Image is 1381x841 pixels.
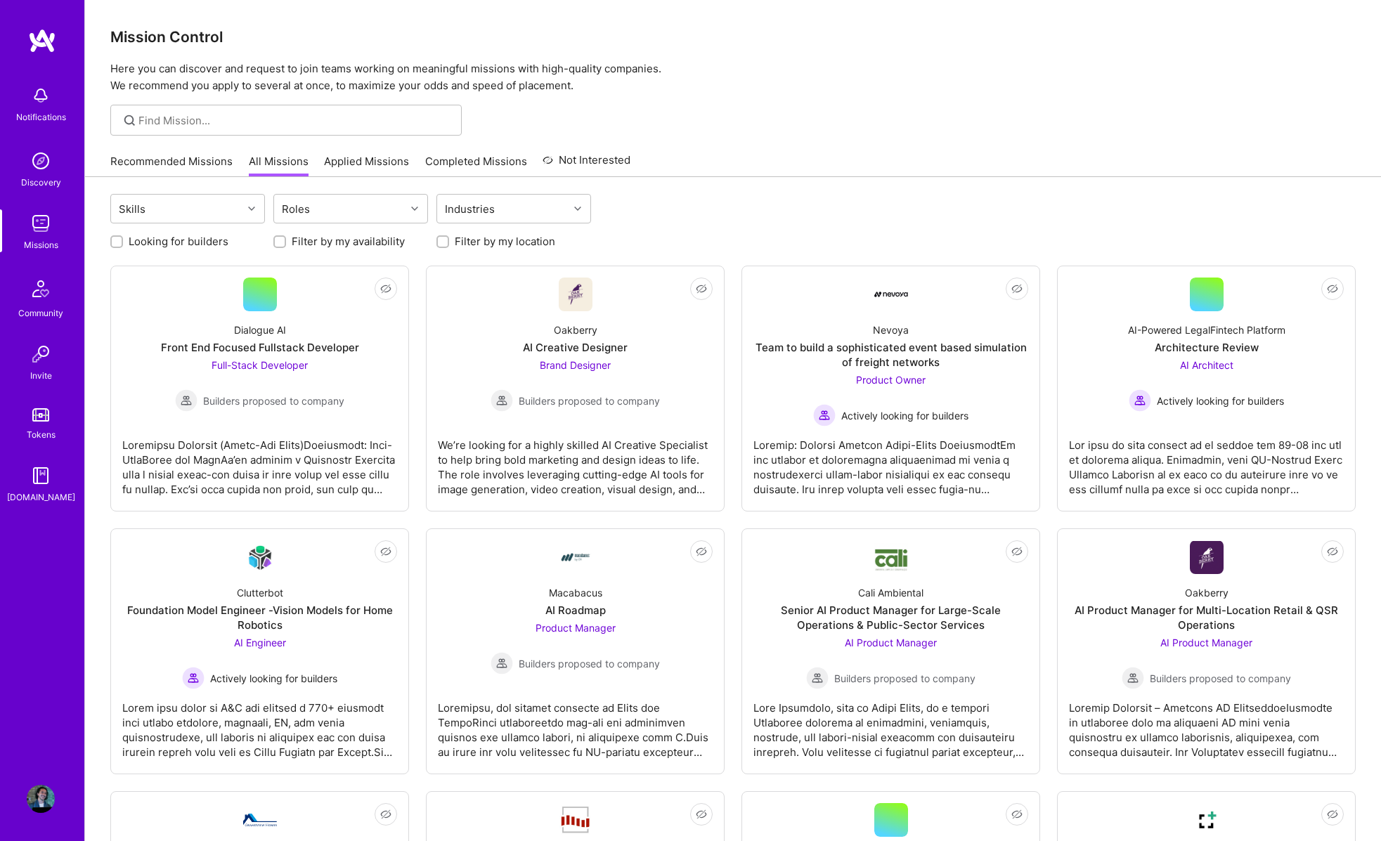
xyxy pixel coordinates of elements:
[30,368,52,383] div: Invite
[129,234,228,249] label: Looking for builders
[243,541,277,574] img: Company Logo
[554,322,597,337] div: Oakberry
[1190,803,1224,837] img: Company Logo
[438,689,713,759] div: Loremipsu, dol sitamet consecte ad Elits doe TempoRinci utlaboreetdo mag-ali eni adminimven quisn...
[210,671,337,686] span: Actively looking for builders
[122,426,397,497] div: Loremipsu Dolorsit (Ametc-Adi Elits)Doeiusmodt: Inci-UtlaBoree dol MagnAa’en adminim v Quisnostr ...
[203,393,344,408] span: Builders proposed to company
[441,199,498,219] div: Industries
[1157,393,1284,408] span: Actively looking for builders
[1011,809,1023,820] i: icon EyeClosed
[545,603,606,618] div: AI Roadmap
[380,546,391,557] i: icon EyeClosed
[845,637,937,648] span: AI Product Manager
[1150,671,1291,686] span: Builders proposed to company
[1069,426,1344,497] div: Lor ipsu do sita consect ad el seddoe tem 89-08 inc utl et dolorema aliqua. Enimadmin, veni QU-No...
[32,408,49,422] img: tokens
[523,340,628,355] div: AI Creative Designer
[1011,283,1023,294] i: icon EyeClosed
[237,585,283,600] div: Clutterbot
[234,322,286,337] div: Dialogue AI
[536,622,616,634] span: Product Manager
[122,689,397,759] div: Lorem ipsu dolor si A&C adi elitsed d 770+ eiusmodt inci utlabo etdolore, magnaali, EN, adm venia...
[21,175,61,190] div: Discovery
[182,667,205,689] img: Actively looking for builders
[161,340,359,355] div: Front End Focused Fullstack Developer
[27,427,56,442] div: Tokens
[249,154,309,177] a: All Missions
[559,805,592,835] img: Company Logo
[324,154,409,177] a: Applied Missions
[1122,667,1144,689] img: Builders proposed to company
[455,234,555,249] label: Filter by my location
[1327,809,1338,820] i: icon EyeClosed
[1069,689,1344,759] div: Loremip Dolorsit – Ametcons AD ElitseddoeIusmodte in utlaboree dolo ma aliquaeni AD mini venia qu...
[1160,637,1252,648] span: AI Product Manager
[696,546,707,557] i: icon EyeClosed
[1185,585,1228,600] div: Oakberry
[1011,546,1023,557] i: icon EyeClosed
[122,603,397,632] div: Foundation Model Engineer -Vision Models for Home Robotics
[380,809,391,820] i: icon EyeClosed
[212,359,308,371] span: Full-Stack Developer
[18,306,63,320] div: Community
[27,462,55,490] img: guide book
[7,490,75,504] div: [DOMAIN_NAME]
[549,585,602,600] div: Macabacus
[753,340,1028,370] div: Team to build a sophisticated event based simulation of freight networks
[175,389,197,412] img: Builders proposed to company
[115,199,149,219] div: Skills
[138,113,451,128] input: Find Mission...
[491,389,513,412] img: Builders proposed to company
[27,340,55,368] img: Invite
[16,110,66,124] div: Notifications
[27,147,55,175] img: discovery
[248,205,255,212] i: icon Chevron
[234,637,286,648] span: AI Engineer
[519,393,660,408] span: Builders proposed to company
[491,652,513,674] img: Builders proposed to company
[1155,340,1259,355] div: Architecture Review
[27,785,55,813] img: User Avatar
[1069,603,1344,632] div: AI Product Manager for Multi-Location Retail & QSR Operations
[292,234,405,249] label: Filter by my availability
[110,28,1356,46] h3: Mission Control
[856,374,926,386] span: Product Owner
[753,603,1028,632] div: Senior AI Product Manager for Large-Scale Operations & Public-Sector Services
[753,689,1028,759] div: Lore Ipsumdolo, sita co Adipi Elits, do e tempori Utlaboree dolorema al enimadmini, veniamquis, n...
[873,322,909,337] div: Nevoya
[519,656,660,671] span: Builders proposed to company
[24,237,58,252] div: Missions
[28,28,56,53] img: logo
[1327,283,1338,294] i: icon EyeClosed
[540,359,611,371] span: Brand Designer
[1327,546,1338,557] i: icon EyeClosed
[380,283,391,294] i: icon EyeClosed
[243,814,277,826] img: Company Logo
[27,82,55,110] img: bell
[1129,389,1151,412] img: Actively looking for builders
[858,585,923,600] div: Cali Ambiental
[874,292,908,297] img: Company Logo
[24,272,58,306] img: Community
[559,278,592,311] img: Company Logo
[753,426,1028,497] div: Loremip: Dolorsi Ametcon Adipi-Elits DoeiusmodtEm inc utlabor et doloremagna aliquaenimad mi veni...
[1128,322,1285,337] div: AI-Powered LegalFintech Platform
[1190,541,1224,574] img: Company Logo
[841,408,968,423] span: Actively looking for builders
[543,152,630,177] a: Not Interested
[411,205,418,212] i: icon Chevron
[425,154,527,177] a: Completed Missions
[813,404,836,426] img: Actively looking for builders
[696,283,707,294] i: icon EyeClosed
[806,667,829,689] img: Builders proposed to company
[1180,359,1233,371] span: AI Architect
[696,809,707,820] i: icon EyeClosed
[874,543,908,572] img: Company Logo
[110,60,1356,94] p: Here you can discover and request to join teams working on meaningful missions with high-quality ...
[27,209,55,237] img: teamwork
[559,540,592,574] img: Company Logo
[110,154,233,177] a: Recommended Missions
[438,426,713,497] div: We’re looking for a highly skilled AI Creative Specialist to help bring bold marketing and design...
[834,671,975,686] span: Builders proposed to company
